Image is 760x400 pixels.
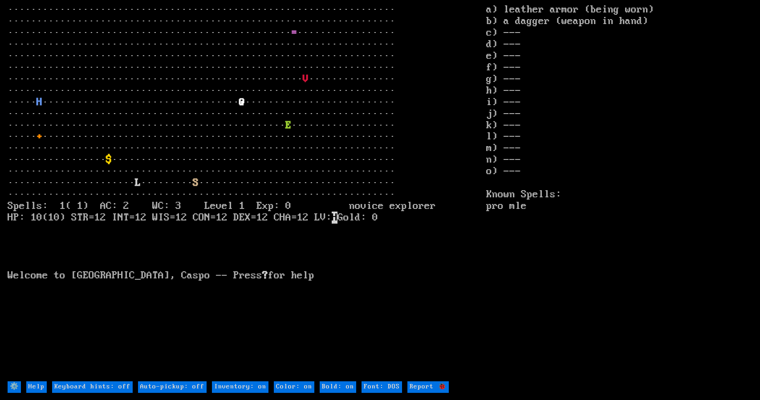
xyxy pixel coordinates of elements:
[320,381,356,393] input: Bold: on
[37,131,42,143] font: +
[291,27,297,39] font: =
[52,381,133,393] input: Keyboard hints: off
[486,4,752,380] stats: a) leather armor (being worn) b) a dagger (weapon in hand) c) --- d) --- e) --- f) --- g) --- h) ...
[407,381,449,393] input: Report 🐞
[8,381,21,393] input: ⚙️
[106,154,112,166] font: $
[262,269,268,282] b: ?
[8,4,486,380] larn: ··································································· ·····························...
[274,381,314,393] input: Color: on
[332,212,337,224] mark: H
[37,96,42,108] font: H
[212,381,268,393] input: Inventory: on
[303,73,309,85] font: V
[239,96,245,108] font: @
[26,381,47,393] input: Help
[193,177,199,189] font: S
[138,381,207,393] input: Auto-pickup: off
[135,177,141,189] font: L
[362,381,402,393] input: Font: DOS
[285,119,291,131] font: E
